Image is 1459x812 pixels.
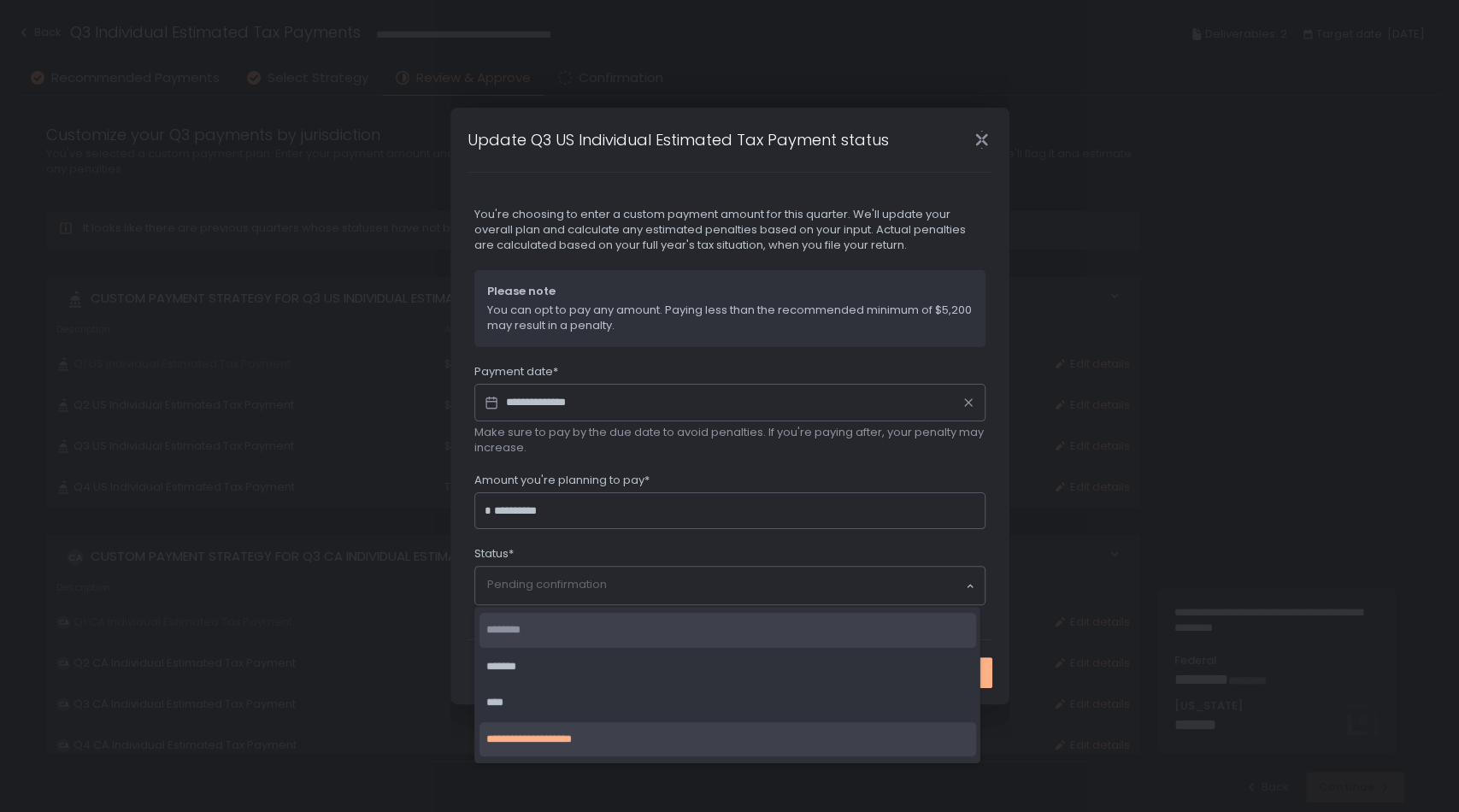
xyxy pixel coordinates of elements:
[475,567,985,604] div: Search for option
[487,303,973,333] span: You can opt to pay any amount. Paying less than the recommended minimum of $5,200 may result in a...
[474,207,985,253] span: You're choosing to enter a custom payment amount for this quarter. We'll update your overall plan...
[468,128,889,151] h1: Update Q3 US Individual Estimated Tax Payment status
[474,546,514,562] span: Status*
[474,425,985,456] span: Make sure to pay by the due date to avoid penalties. If you're paying after, your penalty may inc...
[474,364,558,380] span: Payment date*
[487,284,973,299] span: Please note
[474,473,650,488] span: Amount you're planning to pay*
[487,577,964,594] input: Search for option
[955,130,1009,150] div: Close
[474,384,985,421] input: Datepicker input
